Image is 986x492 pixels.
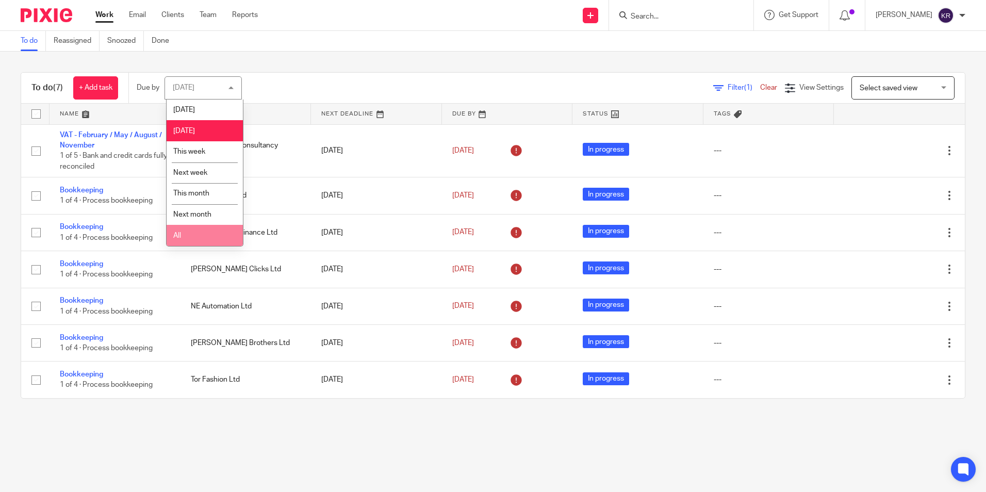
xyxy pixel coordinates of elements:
span: In progress [583,143,629,156]
span: 1 of 4 · Process bookkeeping [60,234,153,241]
a: Reports [232,10,258,20]
a: Bookkeeping [60,260,103,268]
span: Tags [714,111,731,117]
a: Snoozed [107,31,144,51]
span: Select saved view [860,85,917,92]
span: [DATE] [452,192,474,199]
span: In progress [583,261,629,274]
span: Next month [173,211,211,218]
span: [DATE] [452,303,474,310]
td: NE Automation Ltd [180,288,311,324]
span: This month [173,190,209,197]
div: --- [714,374,824,385]
a: Reassigned [54,31,100,51]
td: [DATE] [311,288,442,324]
td: [PERSON_NAME] Clicks Ltd [180,251,311,288]
span: In progress [583,335,629,348]
p: Due by [137,83,159,93]
div: --- [714,338,824,348]
a: Done [152,31,177,51]
span: [DATE] [452,147,474,154]
span: In progress [583,188,629,201]
a: Email [129,10,146,20]
div: --- [714,301,824,311]
a: Clients [161,10,184,20]
span: 1 of 4 · Process bookkeeping [60,345,153,352]
a: Bookkeeping [60,297,103,304]
div: --- [714,145,824,156]
span: In progress [583,225,629,238]
span: [DATE] [452,339,474,347]
img: svg%3E [938,7,954,24]
div: --- [714,264,824,274]
td: [DATE] [311,214,442,251]
h1: To do [31,83,63,93]
input: Search [630,12,722,22]
a: Bookkeeping [60,187,103,194]
td: [DATE] [311,362,442,398]
span: View Settings [799,84,844,91]
td: Tor Fashion Ltd [180,362,311,398]
td: [DATE] [311,124,442,177]
span: Get Support [779,11,818,19]
span: [DATE] [452,376,474,383]
p: [PERSON_NAME] [876,10,932,20]
a: Bookkeeping [60,334,103,341]
div: --- [714,227,824,238]
div: [DATE] [173,84,194,91]
span: [DATE] [452,266,474,273]
a: Bookkeeping [60,371,103,378]
span: 1 of 4 · Process bookkeeping [60,198,153,205]
span: Next week [173,169,207,176]
a: + Add task [73,76,118,100]
div: --- [714,190,824,201]
a: Team [200,10,217,20]
span: [DATE] [173,127,195,135]
a: To do [21,31,46,51]
span: Filter [728,84,760,91]
a: Bookkeeping [60,223,103,231]
span: [DATE] [173,106,195,113]
td: Contact Point Consultancy Limited [180,124,311,177]
a: Work [95,10,113,20]
td: Peak Business Finance Ltd [180,214,311,251]
span: 1 of 5 · Bank and credit cards fully reconciled [60,152,167,170]
td: [DATE] [311,324,442,361]
span: 1 of 4 · Process bookkeeping [60,308,153,315]
span: [DATE] [452,229,474,236]
span: In progress [583,299,629,311]
span: (1) [744,84,752,91]
span: All [173,232,181,239]
td: Tasty Comms Ltd [180,177,311,214]
span: In progress [583,372,629,385]
img: Pixie [21,8,72,22]
td: [DATE] [311,177,442,214]
span: 1 of 4 · Process bookkeeping [60,382,153,389]
a: Clear [760,84,777,91]
td: [PERSON_NAME] Brothers Ltd [180,324,311,361]
a: VAT - February / May / August / November [60,132,162,149]
span: 1 of 4 · Process bookkeeping [60,271,153,278]
td: [DATE] [311,251,442,288]
span: (7) [53,84,63,92]
span: This week [173,148,205,155]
